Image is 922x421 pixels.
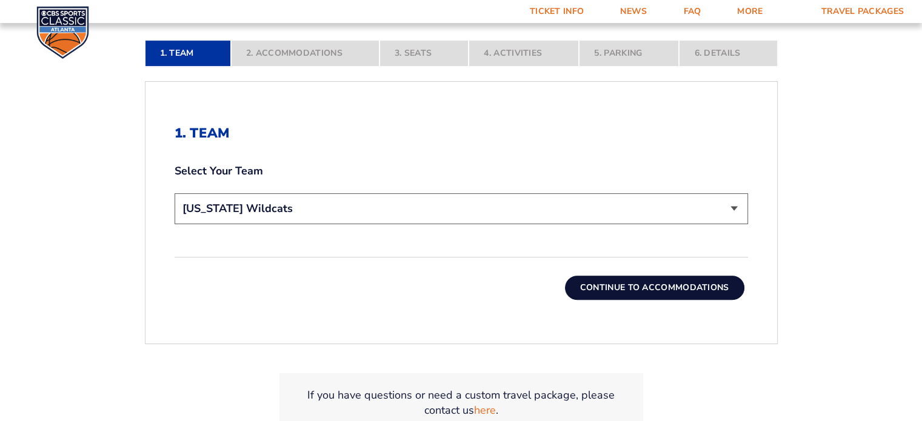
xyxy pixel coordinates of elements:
[36,6,89,59] img: CBS Sports Classic
[565,276,744,300] button: Continue To Accommodations
[474,403,496,418] a: here
[175,125,748,141] h2: 1. Team
[175,164,748,179] label: Select Your Team
[294,388,629,418] p: If you have questions or need a custom travel package, please contact us .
